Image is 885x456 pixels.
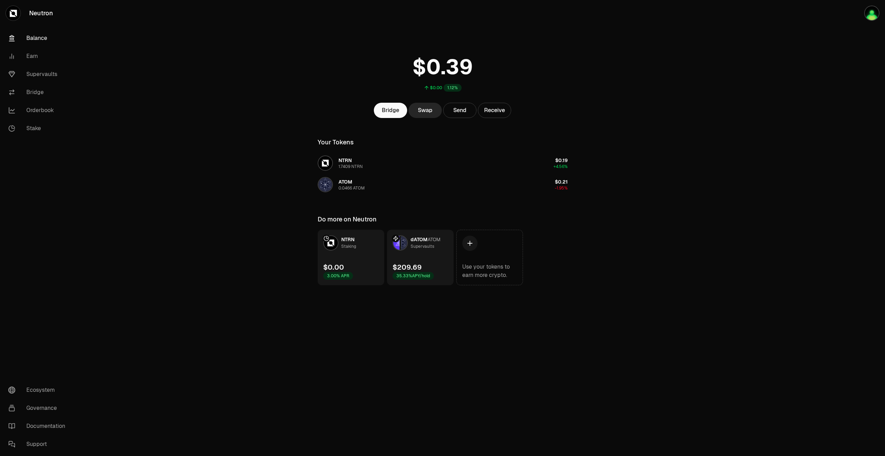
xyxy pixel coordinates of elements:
[323,272,353,280] div: 3.00% APR
[393,236,399,250] img: dATOM Logo
[313,174,572,195] button: ATOM LogoATOM0.0466 ATOM$0.21-1.95%
[3,435,75,453] a: Support
[338,157,352,163] span: NTRN
[3,381,75,399] a: Ecosystem
[323,262,344,272] div: $0.00
[409,103,442,118] a: Swap
[338,185,365,191] div: 0.0466 ATOM
[318,156,332,170] img: NTRN Logo
[318,230,384,285] a: NTRN LogoNTRNStaking$0.003.00% APR
[393,262,422,272] div: $209.69
[555,157,568,163] span: $0.19
[324,236,338,250] img: NTRN Logo
[430,85,442,91] div: $0.00
[338,164,363,169] div: 1.7409 NTRN
[338,179,352,185] span: ATOM
[553,164,568,169] span: +4.56%
[387,230,454,285] a: dATOM LogoATOM LogodATOMATOMSupervaults$209.6935.33%APY/hold
[3,101,75,119] a: Orderbook
[411,243,434,250] div: Supervaults
[401,236,407,250] img: ATOM Logo
[313,153,572,174] button: NTRN LogoNTRN1.7409 NTRN$0.19+4.56%
[3,417,75,435] a: Documentation
[3,29,75,47] a: Balance
[3,399,75,417] a: Governance
[478,103,511,118] button: Receive
[443,103,476,118] button: Send
[456,230,523,285] a: Use your tokens to earn more crypto.
[3,65,75,83] a: Supervaults
[318,214,377,224] div: Do more on Neutron
[462,263,517,279] div: Use your tokens to earn more crypto.
[374,103,407,118] a: Bridge
[3,83,75,101] a: Bridge
[341,243,356,250] div: Staking
[318,137,354,147] div: Your Tokens
[3,119,75,137] a: Stake
[555,179,568,185] span: $0.21
[444,84,462,92] div: 1.12%
[411,236,428,243] span: dATOM
[318,178,332,192] img: ATOM Logo
[3,47,75,65] a: Earn
[864,6,879,21] img: Ledger
[428,236,440,243] span: ATOM
[555,185,568,191] span: -1.95%
[393,272,434,280] div: 35.33% APY/hold
[341,236,354,243] span: NTRN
